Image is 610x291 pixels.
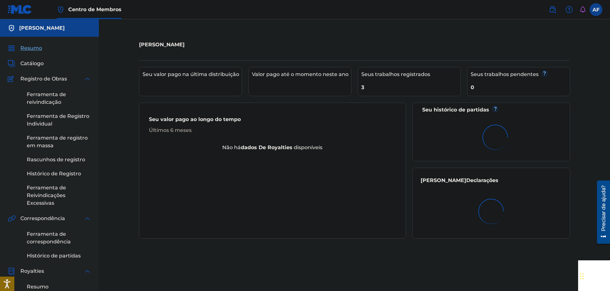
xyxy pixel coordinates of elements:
img: Logotipo da MLC [8,5,32,14]
a: CatálogoCatálogo [8,60,44,67]
font: Ferramenta de registro em massa [27,135,88,149]
img: Catálogo [8,60,15,67]
a: Histórico de Registro [27,170,91,178]
font: Valor pago até o momento neste ano [252,71,349,77]
font: Ferramenta de reivindicação [27,91,66,105]
font: Ferramenta de Reivindicações Excessivas [27,185,66,206]
font: Últimos 6 meses [149,127,192,133]
font: Seus trabalhos pendentes [471,71,539,77]
font: Royalties [20,268,44,274]
font: Seu histórico de partidas [422,107,489,113]
font: [PERSON_NAME] [421,177,466,183]
a: Resumo [27,283,91,291]
font: Rascunhos de registro [27,157,85,163]
font: dados de royalties [241,144,292,150]
iframe: Centro de Recursos [592,178,610,246]
font: [PERSON_NAME] [139,42,185,48]
img: expandir [84,215,91,222]
a: Rascunhos de registro [27,156,91,164]
font: Registro de Obras [20,76,67,82]
font: Não há [222,144,241,150]
div: Notificações [579,6,586,13]
div: Ajuda [563,3,576,16]
h5: Pablo Cruz [19,24,65,32]
img: Resumo [8,44,15,52]
font: Seu valor pago ao longo do tempo [149,116,241,122]
img: Correspondência [8,215,16,222]
div: Menu do usuário [590,3,602,16]
img: Royalties [8,267,15,275]
img: Principal detentor de direitos autorais [57,6,64,13]
font: Correspondência [20,215,65,221]
font: Catálogo [20,60,44,66]
font: Histórico de partidas [27,253,81,259]
font: Declarações [466,177,498,183]
font: Ferramenta de Registro Individual [27,113,89,127]
font: disponíveis [294,144,322,150]
a: Ferramenta de correspondência [27,230,91,246]
img: ajuda [565,6,573,13]
a: Histórico de partidas [27,252,91,260]
a: Ferramenta de reivindicação [27,91,91,106]
font: 0 [471,84,474,90]
font: Histórico de Registro [27,171,81,177]
a: Pesquisa pública [546,3,559,16]
img: Registro de Obras [8,75,16,83]
div: Arrastar [580,267,584,286]
img: expandir [84,267,91,275]
font: Resumo [20,45,42,51]
font: [PERSON_NAME] [19,25,65,31]
font: ? [494,106,497,112]
iframe: Widget de bate-papo [578,260,610,291]
font: Seus trabalhos registrados [361,71,430,77]
img: expandir [84,75,91,83]
a: Ferramenta de registro em massa [27,134,91,149]
img: Contas [8,24,15,32]
font: 3 [361,84,364,90]
img: pré-carregador [477,197,506,226]
font: Centro de Membros [68,6,121,12]
img: pré-carregador [481,123,510,152]
a: ResumoResumo [8,44,42,52]
a: Ferramenta de Registro Individual [27,112,91,128]
a: Ferramenta de Reivindicações Excessivas [27,184,91,207]
font: ? [543,70,546,76]
font: Ferramenta de correspondência [27,231,71,245]
font: Resumo [27,284,48,290]
font: Seu valor pago na última distribuição [143,71,239,77]
img: procurar [549,6,556,13]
